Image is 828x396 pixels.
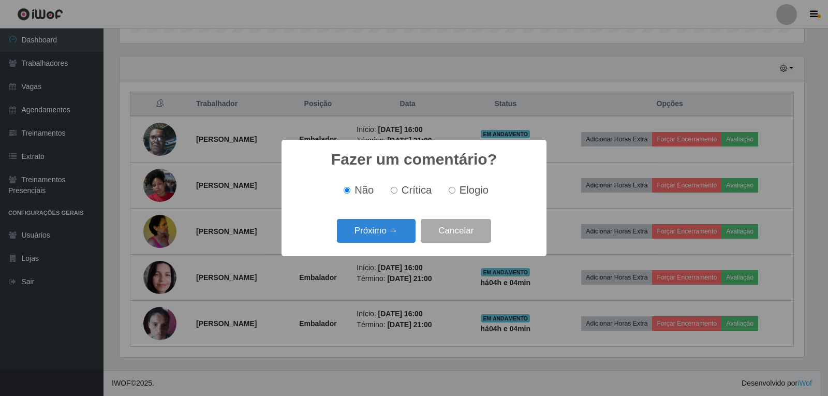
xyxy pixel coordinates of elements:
span: Elogio [460,184,489,196]
span: Crítica [402,184,432,196]
button: Próximo → [337,219,416,243]
input: Elogio [449,187,455,194]
input: Não [344,187,350,194]
input: Crítica [391,187,397,194]
h2: Fazer um comentário? [331,150,497,169]
button: Cancelar [421,219,491,243]
span: Não [354,184,374,196]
